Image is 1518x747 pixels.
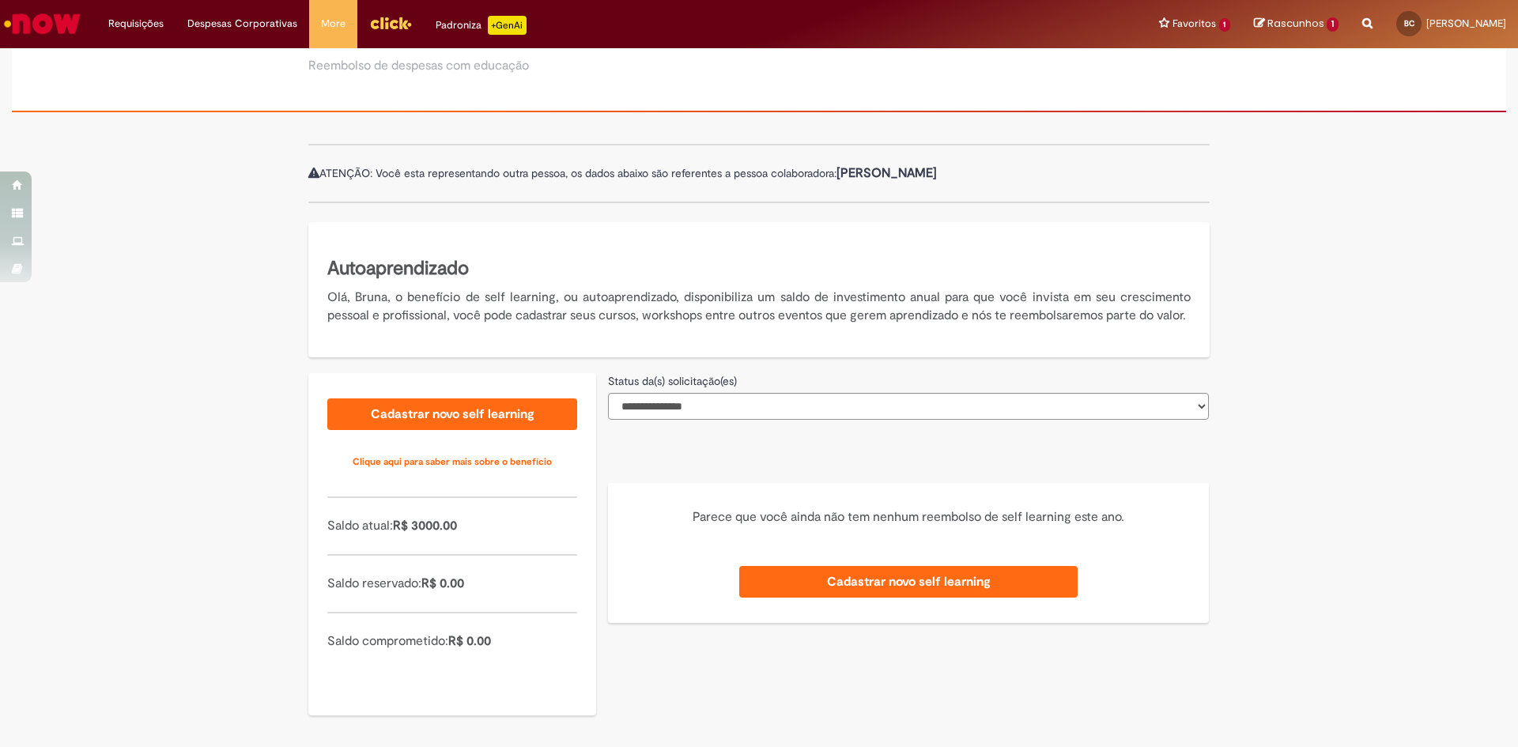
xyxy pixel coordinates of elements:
[327,446,577,477] a: Clique aqui para saber mais sobre o benefício
[2,8,83,40] img: ServiceNow
[1404,18,1414,28] span: BC
[627,508,1190,526] p: Parece que você ainda não tem nenhum reembolso de self learning este ano.
[393,518,457,534] span: R$ 3000.00
[436,16,527,35] div: Padroniza
[327,632,577,651] p: Saldo comprometido:
[421,575,464,591] span: R$ 0.00
[608,373,737,389] label: Status da(s) solicitação(es)
[1219,18,1231,32] span: 1
[1267,16,1324,31] span: Rascunhos
[1327,17,1339,32] span: 1
[108,16,164,32] span: Requisições
[327,289,1191,325] p: Olá, Bruna, o benefício de self learning, ou autoaprendizado, disponibiliza um saldo de investime...
[308,59,529,74] h2: Reembolso de despesas com educação
[187,16,297,32] span: Despesas Corporativas
[321,16,346,32] span: More
[488,16,527,35] p: +GenAi
[327,517,577,535] p: Saldo atual:
[327,255,1191,282] h5: Autoaprendizado
[1254,17,1339,32] a: Rascunhos
[739,566,1077,598] a: Cadastrar novo self learning
[327,575,577,593] p: Saldo reservado:
[308,144,1210,203] div: ATENÇÃO: Você esta representando outra pessoa, os dados abaixo são referentes a pessoa colaboradora:
[1172,16,1216,32] span: Favoritos
[836,165,937,181] b: [PERSON_NAME]
[327,398,577,430] a: Cadastrar novo self learning
[369,11,412,35] img: click_logo_yellow_360x200.png
[1426,17,1506,30] span: [PERSON_NAME]
[448,633,491,649] span: R$ 0.00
